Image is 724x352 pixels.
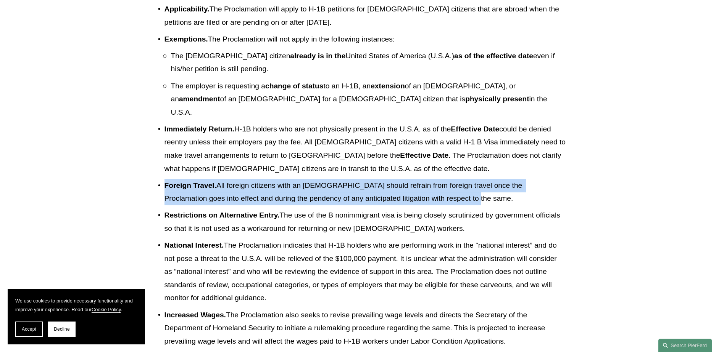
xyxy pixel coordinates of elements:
strong: Exemptions. [164,35,208,43]
p: The Proclamation will apply to H-1B petitions for [DEMOGRAPHIC_DATA] citizens that are abroad whe... [164,3,566,29]
button: Accept [15,322,43,337]
p: H-1B holders who are not physically present in the U.S.A. as of the could be denied reentry unles... [164,123,566,175]
strong: as of the effective date [454,52,533,60]
strong: Effective Date [400,151,448,159]
strong: extension [371,82,405,90]
p: The employer is requesting a to an H-1B, an of an [DEMOGRAPHIC_DATA], or an of an [DEMOGRAPHIC_DA... [171,80,566,119]
span: Decline [54,326,70,332]
section: Cookie banner [8,289,145,344]
strong: Effective Date [451,125,499,133]
p: The use of the B nonimmigrant visa is being closely scrutinized by government officials so that i... [164,209,566,235]
p: All foreign citizens with an [DEMOGRAPHIC_DATA] should refrain from foreign travel once the Procl... [164,179,566,205]
span: Accept [22,326,36,332]
strong: change of status [265,82,323,90]
strong: Immediately Return. [164,125,234,133]
p: The Proclamation indicates that H-1B holders who are performing work in the “national interest” a... [164,239,566,305]
button: Decline [48,322,76,337]
p: The Proclamation also seeks to revise prevailing wage levels and directs the Secretary of the Dep... [164,309,566,348]
strong: already is in the [290,52,345,60]
p: The [DEMOGRAPHIC_DATA] citizen United States of America (U.S.A.) even if his/her petition is stil... [171,50,566,76]
strong: physically present [465,95,529,103]
a: Cookie Policy [92,307,121,312]
strong: Increased Wages. [164,311,226,319]
a: Search this site [658,339,712,352]
strong: Restrictions on Alternative Entry. [164,211,280,219]
strong: amendment [179,95,220,103]
strong: Applicability. [164,5,210,13]
strong: National Interest. [164,241,224,249]
strong: Foreign Travel. [164,181,217,189]
p: The Proclamation will not apply in the following instances: [164,33,566,46]
p: We use cookies to provide necessary functionality and improve your experience. Read our . [15,296,137,314]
